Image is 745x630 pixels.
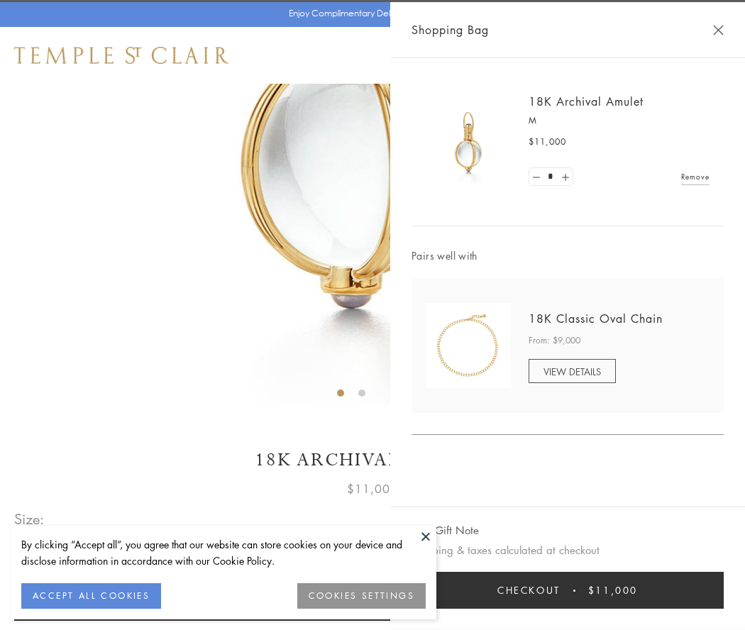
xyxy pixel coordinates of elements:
[412,521,479,539] button: Add Gift Note
[529,94,644,109] a: 18K Archival Amulet
[412,21,489,39] span: Shopping Bag
[529,311,663,326] a: 18K Classic Oval Chain
[426,99,511,184] img: 18K Archival Amulet
[297,583,426,609] button: COOKIES SETTINGS
[681,169,710,184] a: Remove
[289,6,450,21] p: Enjoy Complimentary Delivery & Returns
[543,365,601,378] span: VIEW DETAILS
[529,168,543,186] a: Set quantity to 0
[347,480,398,498] span: $11,000
[412,248,724,264] span: Pairs well with
[14,507,45,531] span: Size:
[14,448,731,472] h1: 18K Archival Amulet
[412,541,724,559] p: Shipping & taxes calculated at checkout
[588,582,638,598] span: $11,000
[426,303,511,388] img: N88865-OV18
[529,333,580,348] span: From: $9,000
[529,135,566,149] span: $11,000
[497,582,561,598] span: Checkout
[529,114,710,128] p: M
[21,536,426,569] div: By clicking “Accept all”, you agree that our website can store cookies on your device and disclos...
[21,583,161,609] button: ACCEPT ALL COOKIES
[412,572,724,609] button: Checkout $11,000
[713,25,724,35] button: Close Shopping Bag
[529,359,616,383] a: VIEW DETAILS
[558,168,572,186] a: Set quantity to 2
[14,47,228,64] img: Temple St. Clair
